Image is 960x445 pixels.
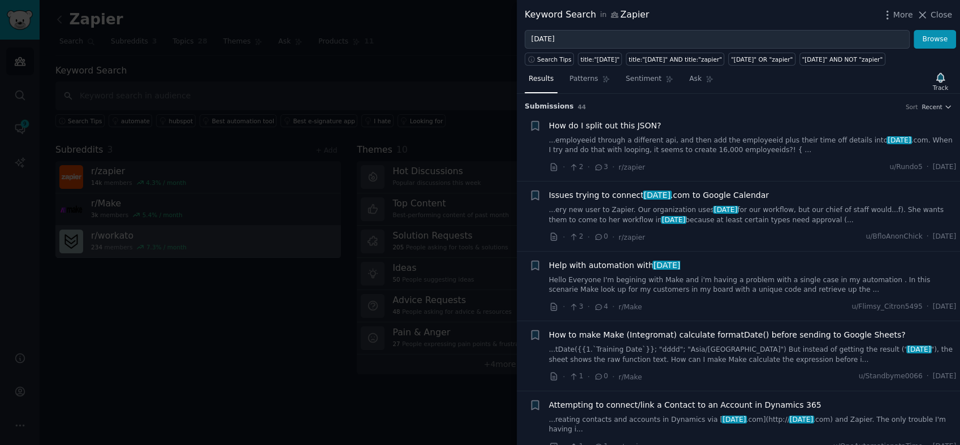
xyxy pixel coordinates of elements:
span: Help with automation with [549,260,681,271]
span: [DATE] [933,371,956,382]
a: Issues trying to connect[DATE].com to Google Calendar [549,189,769,201]
a: Sentiment [622,70,677,93]
span: · [612,231,615,243]
span: · [587,161,590,173]
span: u/Rundo5 [889,162,922,172]
span: 2 [569,232,583,242]
span: [DATE] [721,416,747,424]
span: Patterns [569,74,598,84]
span: · [563,371,565,383]
span: · [587,301,590,313]
span: · [927,302,929,312]
span: 0 [594,371,608,382]
span: [DATE] [933,232,956,242]
span: · [612,161,615,173]
a: Patterns [565,70,613,93]
span: [DATE] [652,261,681,270]
div: "[DATE]" AND NOT "zapier" [802,55,883,63]
a: Hello Everyone I'm begining with Make and i'm having a problem with a single case in my automatio... [549,275,957,295]
a: "[DATE]" AND NOT "zapier" [799,53,885,66]
a: Ask [685,70,717,93]
a: ...ery new user to Zapier. Our organization uses[DATE]for our workflow, but our chief of staff wo... [549,205,957,225]
div: title:"[DATE]" AND title:"zapier" [629,55,722,63]
span: [DATE] [933,302,956,312]
a: Results [525,70,557,93]
span: [DATE] [713,206,738,214]
span: More [893,9,913,21]
span: [DATE] [661,216,686,224]
span: Submission s [525,102,574,112]
input: Try a keyword related to your business [525,30,910,49]
span: Issues trying to connect .com to Google Calendar [549,189,769,201]
div: title:"[DATE]" [581,55,620,63]
span: [DATE] [789,416,814,424]
span: Results [529,74,553,84]
span: · [563,231,565,243]
a: "[DATE]" OR "zapier" [728,53,795,66]
a: Help with automation with[DATE] [549,260,681,271]
div: Keyword Search Zapier [525,8,649,22]
a: How do I split out this JSON? [549,120,661,132]
span: · [927,371,929,382]
span: · [612,371,615,383]
span: [DATE] [887,136,912,144]
span: 3 [569,302,583,312]
a: Attempting to connect/link a Contact to an Account in Dynamics 365 [549,399,821,411]
span: [DATE] [933,162,956,172]
a: title:"[DATE]" AND title:"zapier" [626,53,724,66]
span: r/zapier [619,163,645,171]
span: Recent [922,103,942,111]
a: title:"[DATE]" [578,53,622,66]
span: 1 [569,371,583,382]
button: Recent [922,103,952,111]
a: ...tDate({{1.`Training Date`}}; "dddd"; "Asia/[GEOGRAPHIC_DATA]") But instead of getting the resu... [549,345,957,365]
a: How to make Make (Integromat) calculate formatDate() before sending to Google Sheets? [549,329,906,341]
span: in [600,10,606,20]
button: Track [929,70,952,93]
span: · [927,232,929,242]
span: Ask [689,74,702,84]
span: [DATE] [906,345,932,353]
a: ...employeeid through a different api, and then add the employeeid plus their time off details in... [549,136,957,155]
span: · [587,371,590,383]
span: 44 [578,103,586,110]
button: More [881,9,913,21]
span: · [563,301,565,313]
button: Close [916,9,952,21]
span: Close [931,9,952,21]
span: 4 [594,302,608,312]
span: Search Tips [537,55,572,63]
div: "[DATE]" OR "zapier" [731,55,793,63]
span: u/BfloAnonChick [866,232,922,242]
span: r/zapier [619,234,645,241]
button: Search Tips [525,53,574,66]
span: · [927,162,929,172]
span: u/Standbyme0066 [858,371,922,382]
a: ...reating contacts and accounts in Dynamics via [[DATE].com](http://[DATE].com) and Zapier. The ... [549,415,957,435]
div: Track [933,84,948,92]
span: r/Make [619,303,642,311]
div: Sort [906,103,918,111]
span: · [563,161,565,173]
span: r/Make [619,373,642,381]
span: [DATE] [643,191,672,200]
span: u/Flimsy_Citron5495 [851,302,922,312]
span: 2 [569,162,583,172]
button: Browse [914,30,956,49]
span: · [612,301,615,313]
span: Sentiment [626,74,661,84]
span: · [587,231,590,243]
span: 3 [594,162,608,172]
span: 0 [594,232,608,242]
